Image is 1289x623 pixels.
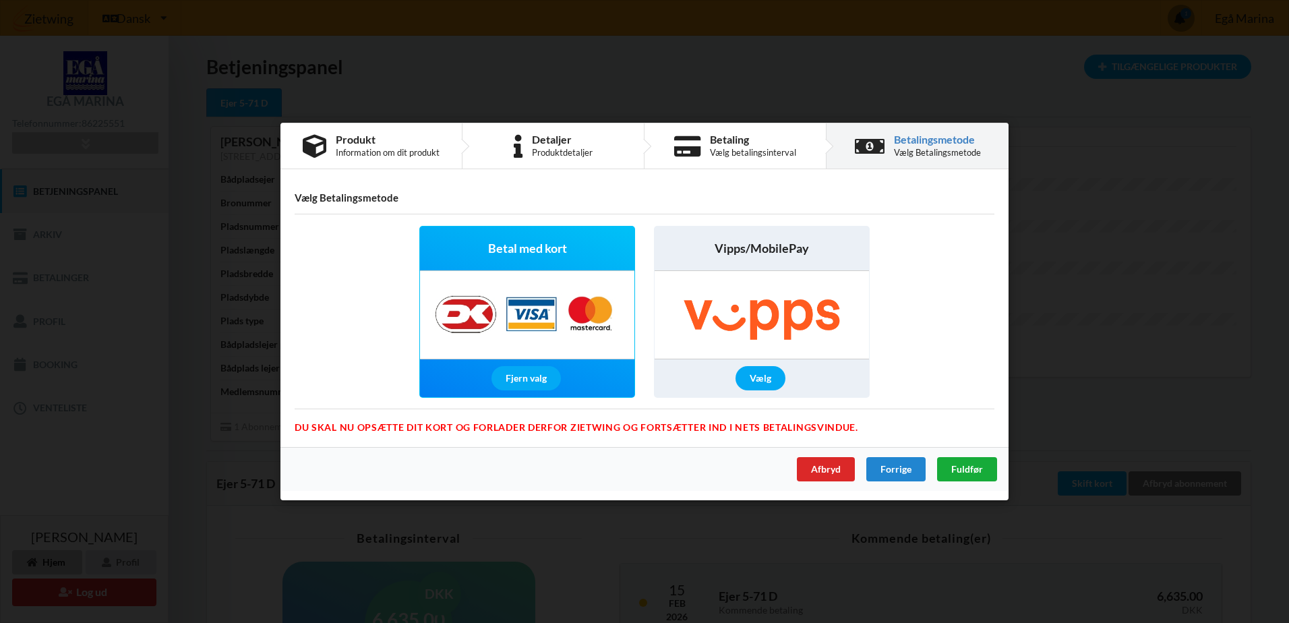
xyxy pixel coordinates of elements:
img: Vipps/MobilePay [655,271,869,359]
h4: Vælg Betalingsmetode [295,191,994,204]
span: Fuldfør [951,463,983,475]
div: Vælg Betalingsmetode [894,147,981,158]
span: Betal med kort [488,240,567,257]
div: Vælg betalingsinterval [710,147,796,158]
div: Betaling [710,134,796,145]
div: Produkt [336,134,440,145]
img: Nets [421,271,633,359]
div: Betalingsmetode [894,134,981,145]
div: Afbryd [797,457,855,481]
div: Vælg [736,366,785,390]
div: Information om dit produkt [336,147,440,158]
div: Fjern valg [491,366,561,390]
div: Du skal nu opsætte dit kort og forlader derfor Zietwing og fortsætter ind i Nets betalingsvindue. [295,409,994,423]
div: Produktdetaljer [532,147,593,158]
div: Forrige [866,457,926,481]
div: Detaljer [532,134,593,145]
span: Vipps/MobilePay [715,240,809,257]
